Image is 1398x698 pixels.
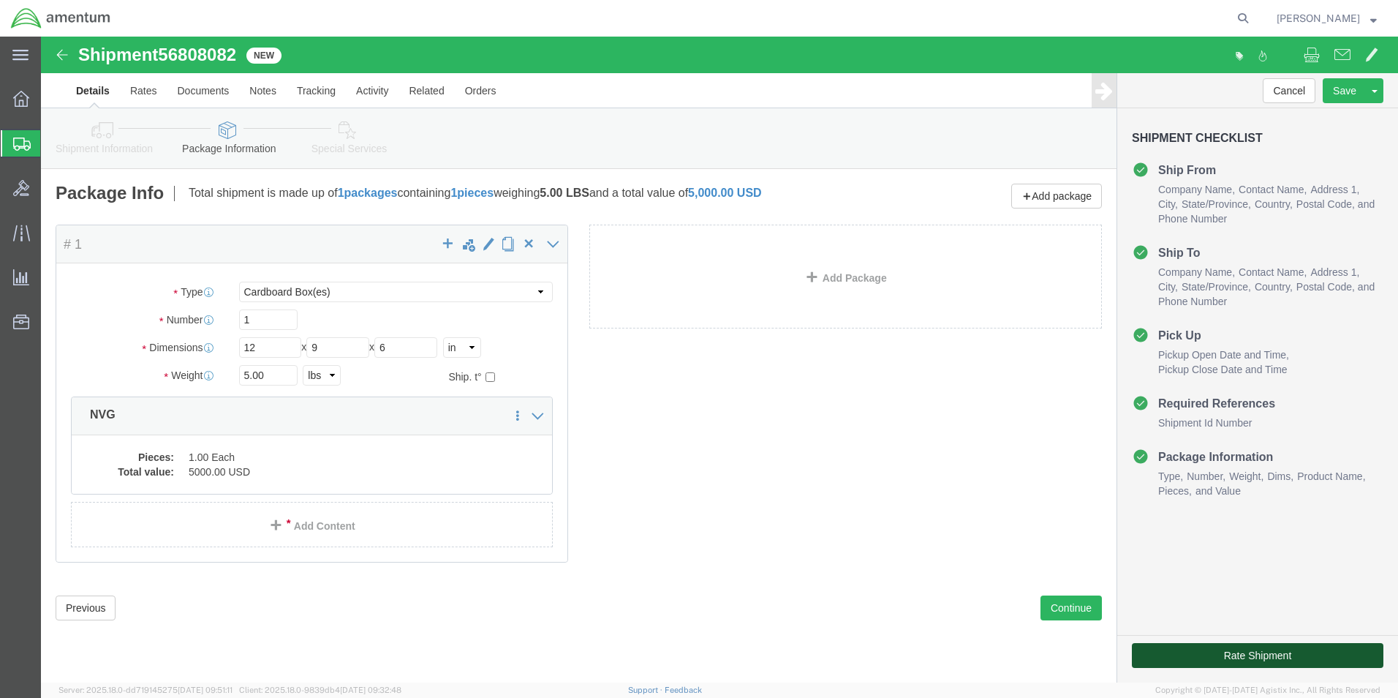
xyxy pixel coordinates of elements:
[628,686,665,694] a: Support
[58,686,233,694] span: Server: 2025.18.0-dd719145275
[10,7,111,29] img: logo
[1276,10,1378,27] button: [PERSON_NAME]
[41,37,1398,683] iframe: FS Legacy Container
[239,686,401,694] span: Client: 2025.18.0-9839db4
[178,686,233,694] span: [DATE] 09:51:11
[340,686,401,694] span: [DATE] 09:32:48
[665,686,702,694] a: Feedback
[1277,10,1360,26] span: Cienna Green
[1155,684,1380,697] span: Copyright © [DATE]-[DATE] Agistix Inc., All Rights Reserved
